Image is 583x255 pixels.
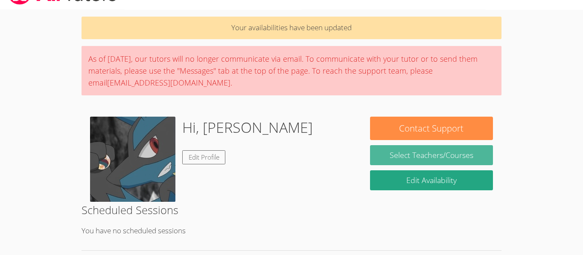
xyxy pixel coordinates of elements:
[82,225,501,237] p: You have no scheduled sessions
[370,145,493,165] a: Select Teachers/Courses
[370,117,493,140] button: Contact Support
[82,17,501,39] p: Your availabilities have been updated
[82,46,501,95] div: As of [DATE], our tutors will no longer communicate via email. To communicate with your tutor or ...
[90,117,175,202] img: actor-ash-s-lucario-850204_large.jpg
[182,117,313,138] h1: Hi, [PERSON_NAME]
[370,170,493,190] a: Edit Availability
[82,202,501,218] h2: Scheduled Sessions
[182,150,226,164] a: Edit Profile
